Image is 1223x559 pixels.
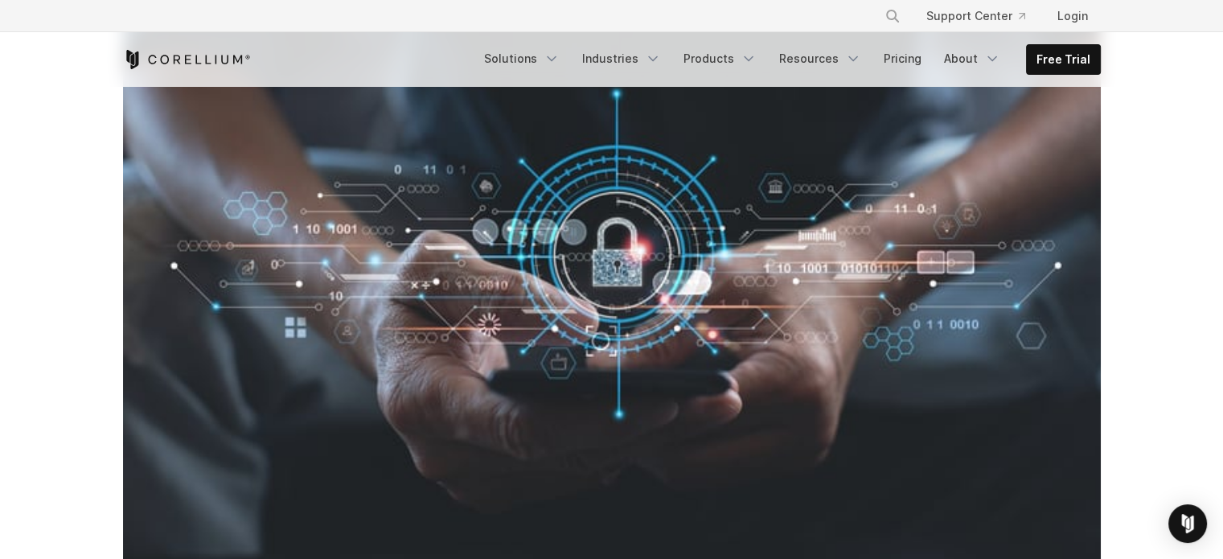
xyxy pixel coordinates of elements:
a: Resources [770,44,871,73]
a: About [934,44,1010,73]
a: Solutions [474,44,569,73]
a: Products [674,44,766,73]
a: Free Trial [1027,45,1100,74]
div: Navigation Menu [865,2,1101,31]
a: Support Center [913,2,1038,31]
a: Corellium Home [123,50,251,69]
a: Login [1044,2,1101,31]
div: Open Intercom Messenger [1168,504,1207,543]
div: Navigation Menu [474,44,1101,75]
a: Industries [573,44,671,73]
button: Search [878,2,907,31]
a: Pricing [874,44,931,73]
